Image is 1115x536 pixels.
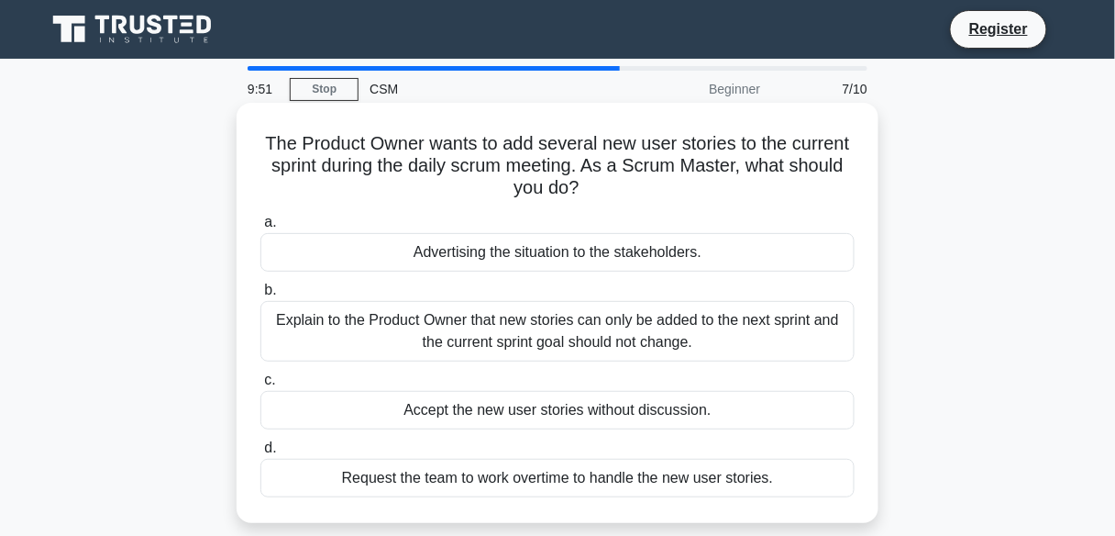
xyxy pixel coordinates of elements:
a: Stop [290,78,359,101]
h5: The Product Owner wants to add several new user stories to the current sprint during the daily sc... [259,132,856,200]
div: Explain to the Product Owner that new stories can only be added to the next sprint and the curren... [260,301,855,362]
span: d. [264,440,276,455]
span: a. [264,214,276,229]
span: b. [264,282,276,297]
span: c. [264,372,275,387]
div: 9:51 [237,71,290,107]
div: 7/10 [771,71,878,107]
div: CSM [359,71,611,107]
div: Beginner [611,71,771,107]
div: Accept the new user stories without discussion. [260,391,855,430]
div: Request the team to work overtime to handle the new user stories. [260,459,855,497]
div: Advertising the situation to the stakeholders. [260,233,855,272]
a: Register [958,17,1039,40]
